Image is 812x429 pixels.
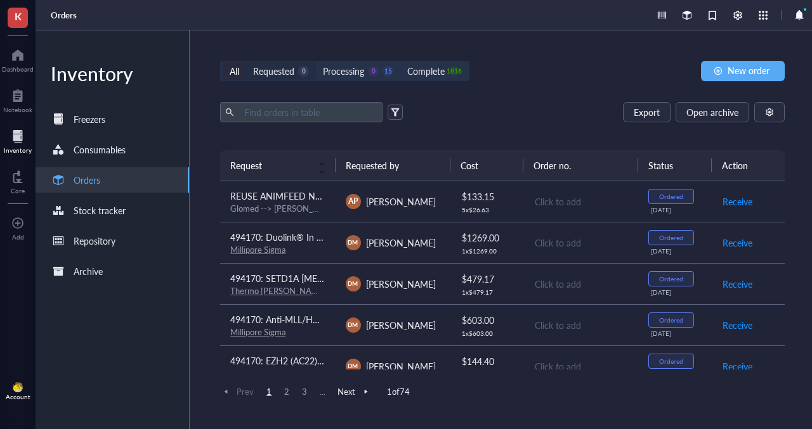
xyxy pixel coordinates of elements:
span: 494170: Duolink® In Situ Red Starter Kit Mouse/Rabbit [230,231,451,243]
span: [PERSON_NAME] [366,195,436,208]
a: Stock tracker [36,198,189,223]
a: Core [11,167,25,195]
a: Dashboard [2,45,34,73]
div: 0 [298,66,309,77]
span: ... [315,386,330,397]
a: Orders [51,10,79,21]
div: [DATE] [651,330,701,337]
div: Click to add [535,195,628,208]
th: Status [638,150,711,181]
div: Freezers [74,112,105,126]
div: Consumables [74,143,126,157]
div: 1816 [449,66,460,77]
input: Find orders in table [239,103,377,122]
div: Click to add [535,236,628,250]
div: [DATE] [651,288,701,296]
div: 1 x $ 479.17 [462,288,513,296]
div: Add [12,233,24,241]
span: Open archive [686,107,738,117]
a: Archive [36,259,189,284]
button: Open archive [676,102,749,122]
span: Receive [723,236,752,250]
div: segmented control [220,61,469,81]
div: Ordered [659,275,683,283]
div: $ 479.17 [462,272,513,286]
div: $ 133.15 [462,189,513,203]
span: Receive [723,318,752,332]
span: REUSE ANIMFEED NDL22GX25MM CRV [230,189,395,202]
a: Millipore Sigma [230,243,285,255]
div: Repository [74,234,115,248]
a: Thermo [PERSON_NAME] [230,285,327,297]
th: Requested by [336,150,450,181]
span: 1 [261,386,277,397]
button: Receive [722,274,753,294]
div: 1 x $ 603.00 [462,330,513,337]
div: Inventory [36,61,189,86]
div: 0 [368,66,379,77]
a: Consumables [36,137,189,162]
div: Ordered [659,357,683,365]
a: Millipore Sigma [230,326,285,338]
td: Click to add [523,304,638,345]
div: 5 x $ 26.63 [462,206,513,214]
span: Receive [723,359,752,373]
div: Inventory [4,146,32,154]
div: Core [11,187,25,195]
div: Complete [407,64,445,78]
a: Repository [36,228,189,253]
div: Requested [253,64,294,78]
a: Inventory [4,126,32,154]
span: New order [728,65,769,75]
div: 1 x $ 1269.00 [462,247,513,255]
button: Export [623,102,671,122]
span: [PERSON_NAME] [366,278,436,290]
span: 1 of 74 [387,386,410,397]
div: Processing [323,64,364,78]
span: Receive [723,277,752,291]
div: All [230,64,239,78]
span: DM [348,238,358,247]
span: Receive [723,195,752,208]
div: [DATE] [651,247,701,255]
div: Stock tracker [74,203,126,217]
div: Ordered [659,193,683,200]
a: Orders [36,167,189,193]
div: [DATE] [651,206,701,214]
span: 494170: SETD1A [MEDICAL_DATA] (OTI7B7) [230,272,409,285]
div: Orders [74,173,100,187]
span: AP [348,196,358,207]
img: da48f3c6-a43e-4a2d-aade-5eac0d93827f.jpeg [13,382,23,392]
span: 3 [297,386,312,397]
td: Click to add [523,345,638,387]
th: Action [712,150,785,181]
div: Ordered [659,234,683,241]
div: Click to add [535,277,628,291]
span: [PERSON_NAME] [366,236,436,249]
span: DM [348,320,358,329]
button: Receive [722,233,753,253]
div: 15 [383,66,393,77]
span: 494170: Anti-MLL/HRX Antibody, NT., clone N4.4 [230,313,426,326]
span: Next [337,386,372,397]
span: Prev [220,386,254,397]
th: Order no. [523,150,638,181]
div: Glomed --> [PERSON_NAME] [230,203,325,214]
div: $ 144.40 [462,354,513,368]
div: $ 603.00 [462,313,513,327]
span: DM [348,361,358,370]
span: 2 [279,386,294,397]
div: Click to add [535,359,628,373]
span: DM [348,279,358,288]
div: Account [6,393,30,400]
button: New order [701,61,785,81]
div: Notebook [3,106,32,113]
a: Freezers [36,106,189,132]
span: 494170: EZH2 (AC22) Mouse mAb [230,354,367,367]
div: Dashboard [2,65,34,73]
span: Export [634,107,660,117]
div: Click to add [535,318,628,332]
td: Click to add [523,263,638,304]
div: Ordered [659,316,683,324]
a: Notebook [3,86,32,113]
